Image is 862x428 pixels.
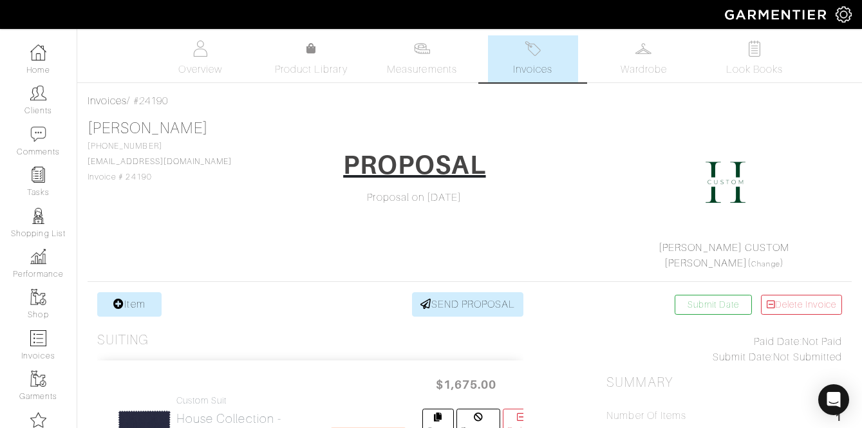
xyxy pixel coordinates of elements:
[387,62,457,77] span: Measurements
[88,95,127,107] a: Invoices
[713,351,774,363] span: Submit Date:
[30,208,46,224] img: stylists-icon-eb353228a002819b7ec25b43dbf5f0378dd9e0616d9560372ff212230b889e62.png
[746,41,762,57] img: todo-9ac3debb85659649dc8f770b8b6100bb5dab4b48dedcbae339e5042a72dfd3cc.svg
[30,412,46,428] img: companies-icon-14a0f246c7e91f24465de634b560f0151b0cc5c9ce11af5fac52e6d7d6371812.png
[297,190,532,205] div: Proposal on [DATE]
[30,85,46,101] img: clients-icon-6bae9207a08558b7cb47a8932f037763ab4055f8c8b6bfacd5dc20c3e0201464.png
[835,410,842,427] span: 1
[275,62,348,77] span: Product Library
[718,3,836,26] img: garmentier-logo-header-white-b43fb05a5012e4ada735d5af1a66efaba907eab6374d6393d1fbf88cb4ef424d.png
[761,295,842,315] a: Delete Invoice
[693,150,758,214] img: Xu4pDjgfsNsX2exS7cacv7QJ.png
[659,242,789,254] a: [PERSON_NAME] CUSTOM
[621,62,667,77] span: Wardrobe
[606,410,686,422] h5: Number of Items
[599,35,689,82] a: Wardrobe
[30,371,46,387] img: garments-icon-b7da505a4dc4fd61783c78ac3ca0ef83fa9d6f193b1c9dc38574b1d14d53ca28.png
[726,62,783,77] span: Look Books
[343,149,485,180] h1: PROPOSAL
[836,6,852,23] img: gear-icon-white-bd11855cb880d31180b6d7d6211b90ccbf57a29d726f0c71d8c61bd08dd39cc2.png
[266,41,356,77] a: Product Library
[414,41,430,57] img: measurements-466bbee1fd09ba9460f595b01e5d73f9e2bff037440d3c8f018324cb6cdf7a4a.svg
[30,126,46,142] img: comment-icon-a0a6a9ef722e966f86d9cbdc48e553b5cf19dbc54f86b18d962a5391bc8f6eb6.png
[675,295,752,315] a: Submit Date
[525,41,541,57] img: orders-27d20c2124de7fd6de4e0e44c1d41de31381a507db9b33961299e4e07d508b8c.svg
[97,292,162,317] a: Item
[178,62,221,77] span: Overview
[30,44,46,60] img: dashboard-icon-dbcd8f5a0b271acd01030246c82b418ddd0df26cd7fceb0bd07c9910d44c42f6.png
[88,120,208,136] a: [PERSON_NAME]
[751,260,780,268] a: Change
[88,142,232,181] span: [PHONE_NUMBER] Invoice # 24190
[97,332,149,348] h3: Suiting
[88,93,852,109] div: / #24190
[818,384,849,415] div: Open Intercom Messenger
[513,62,552,77] span: Invoices
[30,289,46,305] img: garments-icon-b7da505a4dc4fd61783c78ac3ca0ef83fa9d6f193b1c9dc38574b1d14d53ca28.png
[335,145,494,190] a: PROPOSAL
[192,41,209,57] img: basicinfo-40fd8af6dae0f16599ec9e87c0ef1c0a1fdea2edbe929e3d69a839185d80c458.svg
[30,330,46,346] img: orders-icon-0abe47150d42831381b5fb84f609e132dff9fe21cb692f30cb5eec754e2cba89.png
[664,257,748,269] a: [PERSON_NAME]
[488,35,578,82] a: Invoices
[709,35,800,82] a: Look Books
[754,336,802,348] span: Paid Date:
[606,375,842,391] h2: Summary
[606,334,842,365] div: Not Paid Not Submitted
[377,35,467,82] a: Measurements
[155,35,245,82] a: Overview
[176,395,315,406] h4: Custom Suit
[635,41,651,57] img: wardrobe-487a4870c1b7c33e795ec22d11cfc2ed9d08956e64fb3008fe2437562e282088.svg
[30,248,46,265] img: graph-8b7af3c665d003b59727f371ae50e7771705bf0c487971e6e97d053d13c5068d.png
[427,371,505,398] span: $1,675.00
[412,292,524,317] a: SEND PROPOSAL
[88,157,232,166] a: [EMAIL_ADDRESS][DOMAIN_NAME]
[612,240,836,271] div: ( )
[30,167,46,183] img: reminder-icon-8004d30b9f0a5d33ae49ab947aed9ed385cf756f9e5892f1edd6e32f2345188e.png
